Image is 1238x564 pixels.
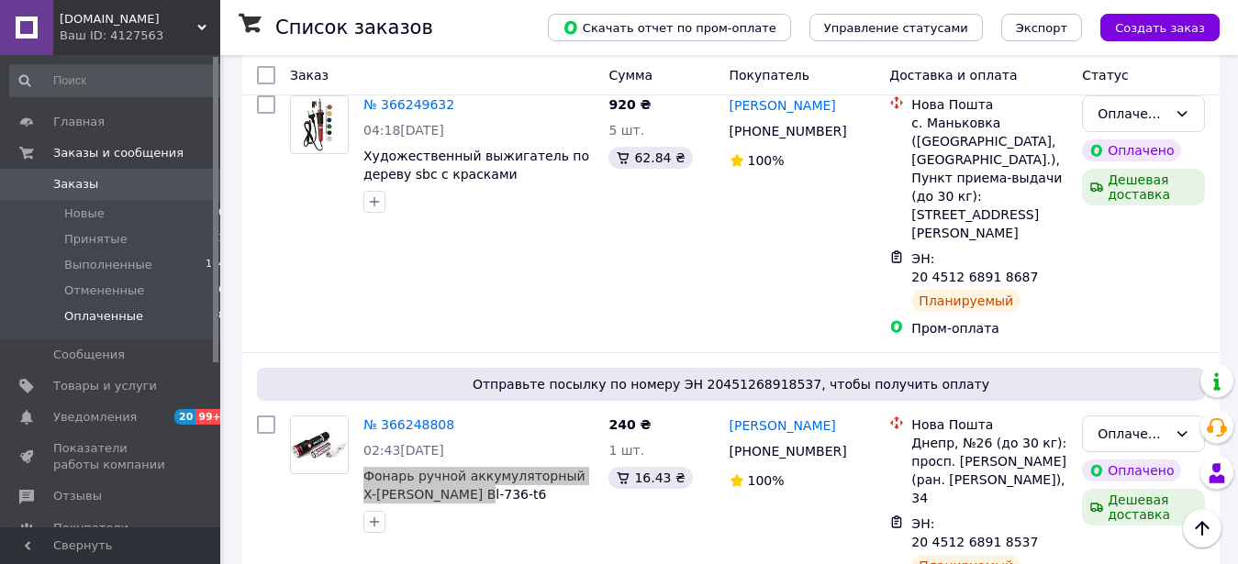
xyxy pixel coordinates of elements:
[53,114,105,130] span: Главная
[363,469,586,502] a: Фонарь ручной аккумуляторный X-[PERSON_NAME] Bl-736-t6
[730,68,810,83] span: Покупатель
[212,282,225,299] span: 16
[53,347,125,363] span: Сообщения
[53,378,157,394] span: Товары и услуги
[1001,14,1082,41] button: Экспорт
[608,97,651,112] span: 920 ₴
[726,438,851,464] div: [PHONE_NUMBER]
[290,68,329,83] span: Заказ
[53,409,137,426] span: Уведомления
[218,205,225,222] span: 0
[608,123,644,138] span: 5 шт.
[889,68,1017,83] span: Доставка и оплата
[911,290,1021,312] div: Планируемый
[911,415,1067,434] div: Нова Пошта
[9,64,227,97] input: Поиск
[1082,489,1205,525] div: Дешевая доставка
[363,123,444,138] span: 04:18[DATE]
[1098,424,1167,444] div: Оплаченный
[1082,68,1129,83] span: Статус
[1082,459,1181,481] div: Оплачено
[608,467,692,489] div: 16.43 ₴
[206,257,225,273] span: 114
[53,176,98,193] span: Заказы
[290,415,349,474] a: Фото товару
[748,153,785,168] span: 100%
[60,11,197,28] span: vkstar.com.ua
[730,96,836,115] a: [PERSON_NAME]
[290,95,349,154] a: Фото товару
[64,282,144,299] span: Отмененные
[608,147,692,169] div: 62.84 ₴
[291,431,348,459] img: Фото товару
[563,19,776,36] span: Скачать отчет по пром-оплате
[275,17,433,39] h1: Список заказов
[53,440,170,473] span: Показатели работы компании
[218,231,225,248] span: 1
[726,118,851,144] div: [PHONE_NUMBER]
[911,434,1067,507] div: Днепр, №26 (до 30 кг): просп. [PERSON_NAME] (ран. [PERSON_NAME]), 34
[64,231,128,248] span: Принятые
[212,308,225,325] span: 18
[174,409,195,425] span: 20
[64,308,143,325] span: Оплаченные
[1100,14,1220,41] button: Создать заказ
[1082,139,1181,161] div: Оплачено
[911,251,1038,284] span: ЭН: 20 4512 6891 8687
[53,520,128,536] span: Покупатели
[1183,509,1221,547] button: Наверх
[548,14,791,41] button: Скачать отчет по пром-оплате
[1016,21,1067,35] span: Экспорт
[911,516,1038,549] span: ЭН: 20 4512 6891 8537
[1082,19,1220,34] a: Создать заказ
[608,68,652,83] span: Сумма
[195,409,226,425] span: 99+
[911,319,1067,337] div: Пром-оплата
[730,416,836,435] a: [PERSON_NAME]
[363,417,454,432] a: № 366248808
[64,205,105,222] span: Новые
[60,28,220,44] div: Ваш ID: 4127563
[824,21,968,35] span: Управление статусами
[363,97,454,112] a: № 366249632
[809,14,983,41] button: Управление статусами
[1098,104,1167,124] div: Оплаченный
[64,257,152,273] span: Выполненные
[293,96,346,153] img: Фото товару
[608,443,644,458] span: 1 шт.
[1082,169,1205,205] div: Дешевая доставка
[363,149,589,182] a: Художественный выжигатель по дереву sbc с красками
[53,488,102,504] span: Отзывы
[264,375,1198,393] span: Отправьте посылку по номеру ЭН 20451268918537, чтобы получить оплату
[53,145,184,161] span: Заказы и сообщения
[1115,21,1205,35] span: Создать заказ
[748,473,785,488] span: 100%
[911,95,1067,114] div: Нова Пошта
[608,417,651,432] span: 240 ₴
[911,114,1067,242] div: с. Маньковка ([GEOGRAPHIC_DATA], [GEOGRAPHIC_DATA].), Пункт приема-выдачи (до 30 кг): [STREET_ADD...
[363,443,444,458] span: 02:43[DATE]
